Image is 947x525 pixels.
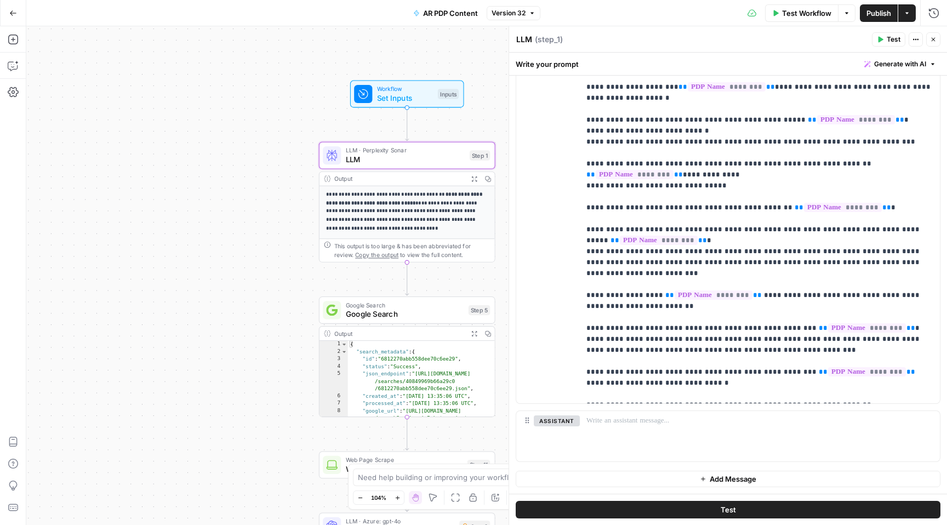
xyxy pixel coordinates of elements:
button: AR PDP Content [407,4,484,22]
div: WorkflowSet InputsInputs [319,81,495,108]
div: 5 [320,370,348,392]
span: Google Search [346,309,464,320]
div: 2 [320,349,348,356]
span: LLM · Perplexity Sonar [346,146,465,155]
button: Test [516,501,940,518]
span: Version 32 [492,8,526,18]
div: 8 [320,407,348,452]
span: Add Message [710,473,756,484]
div: Output [334,329,464,338]
span: Copy the output [355,252,398,258]
span: Set Inputs [377,92,433,104]
span: Workflow [377,84,433,94]
button: Test Workflow [765,4,838,22]
div: This output is too large & has been abbreviated for review. to view the full content. [334,241,490,259]
g: Edge from step_5 to step_11 [406,417,409,450]
div: Inputs [438,89,459,99]
span: Web Page Scrape [346,455,463,465]
div: 3 [320,356,348,363]
span: Web Page Scrape [346,463,463,475]
span: Google Search [346,300,464,310]
button: Add Message [516,471,940,487]
span: Generate with AI [874,59,926,69]
g: Edge from step_11 to step_3 [406,478,409,511]
span: LLM [346,153,465,165]
div: 4 [320,363,348,370]
button: Publish [860,4,898,22]
span: Test [721,504,736,515]
div: 7 [320,400,348,407]
button: Generate with AI [860,57,940,71]
div: Step 1 [470,150,490,161]
span: ( step_1 ) [535,34,563,45]
div: Step 5 [469,305,490,316]
span: Test [887,35,900,44]
button: assistant [534,415,580,426]
div: Output [334,174,464,184]
span: 104% [371,493,386,502]
button: Version 32 [487,6,540,20]
g: Edge from step_1 to step_5 [406,262,409,295]
div: Google SearchGoogle SearchStep 5Output{ "search_metadata":{ "id":"6812270abb558dee70c6ee29", "sta... [319,296,495,417]
span: AR PDP Content [423,8,478,19]
span: Publish [866,8,891,19]
div: 1 [320,341,348,348]
span: Toggle code folding, rows 2 through 11 [341,349,347,356]
span: Test Workflow [782,8,831,19]
div: Web Page ScrapeWeb Page ScrapeStep 11 [319,451,495,478]
div: Step 11 [467,460,490,470]
div: 6 [320,392,348,400]
span: Toggle code folding, rows 1 through 712 [341,341,347,348]
div: assistant [516,411,571,461]
g: Edge from start to step_1 [406,107,409,140]
textarea: LLM [516,34,532,45]
button: Test [872,32,905,47]
div: Write your prompt [509,53,947,75]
